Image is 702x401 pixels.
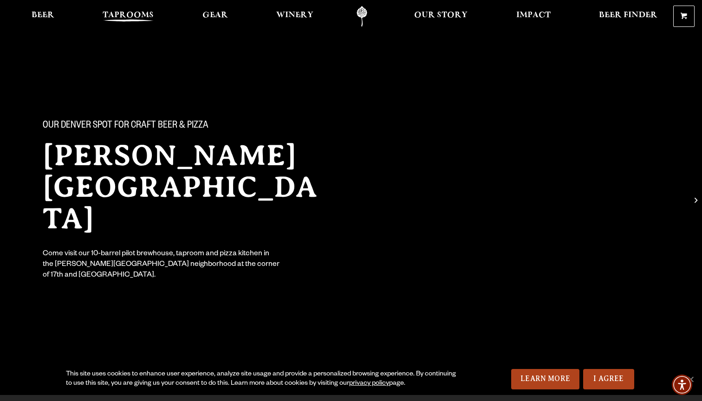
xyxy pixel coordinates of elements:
[583,369,634,389] a: I Agree
[511,369,579,389] a: Learn More
[276,12,313,19] span: Winery
[672,375,692,395] div: Accessibility Menu
[43,249,280,281] div: Come visit our 10-barrel pilot brewhouse, taproom and pizza kitchen in the [PERSON_NAME][GEOGRAPH...
[599,12,657,19] span: Beer Finder
[66,370,459,388] div: This site uses cookies to enhance user experience, analyze site usage and provide a personalized ...
[97,6,160,27] a: Taprooms
[202,12,228,19] span: Gear
[32,12,54,19] span: Beer
[43,120,208,132] span: Our Denver spot for craft beer & pizza
[26,6,60,27] a: Beer
[103,12,154,19] span: Taprooms
[516,12,551,19] span: Impact
[510,6,557,27] a: Impact
[43,140,332,234] h2: [PERSON_NAME][GEOGRAPHIC_DATA]
[408,6,474,27] a: Our Story
[196,6,234,27] a: Gear
[593,6,663,27] a: Beer Finder
[270,6,319,27] a: Winery
[349,380,389,388] a: privacy policy
[344,6,379,27] a: Odell Home
[414,12,468,19] span: Our Story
